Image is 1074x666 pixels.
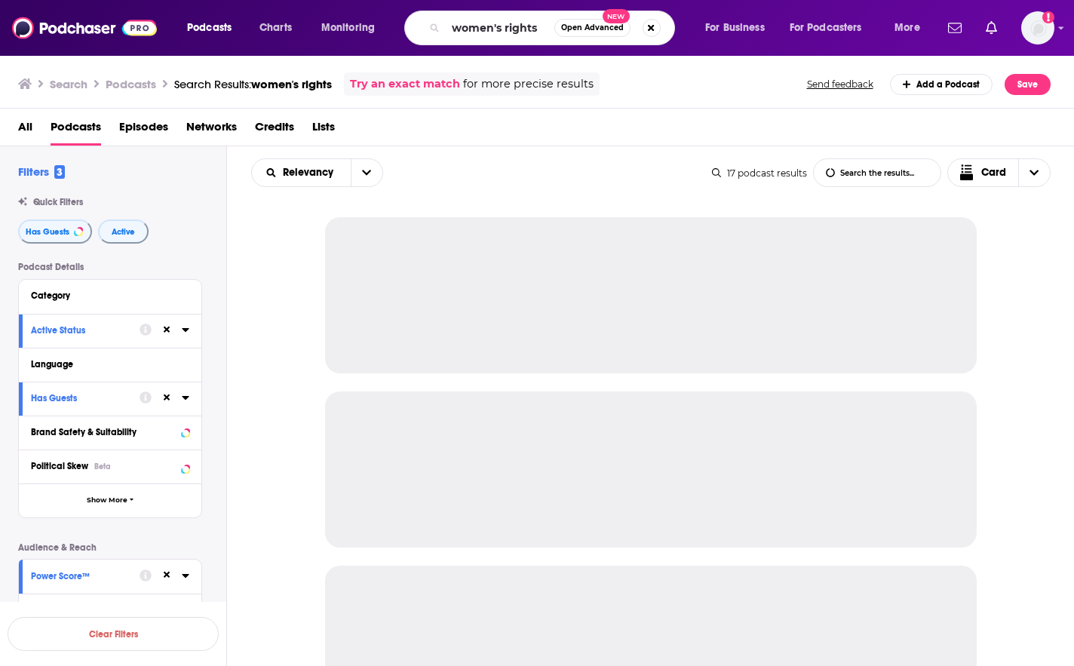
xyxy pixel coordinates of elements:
[54,165,65,179] span: 3
[31,359,180,370] div: Language
[31,290,180,301] div: Category
[19,483,201,517] button: Show More
[252,167,351,178] button: open menu
[942,15,968,41] a: Show notifications dropdown
[884,16,939,40] button: open menu
[8,617,219,651] button: Clear Filters
[350,75,460,93] a: Try an exact match
[312,115,335,146] a: Lists
[119,115,168,146] a: Episodes
[463,75,594,93] span: for more precise results
[31,456,189,475] button: Political SkewBeta
[94,462,111,471] div: Beta
[18,164,65,179] h2: Filters
[31,422,189,441] button: Brand Safety & Suitability
[31,325,130,336] div: Active Status
[176,16,251,40] button: open menu
[18,115,32,146] a: All
[186,115,237,146] a: Networks
[51,115,101,146] a: Podcasts
[31,427,176,437] div: Brand Safety & Suitability
[780,16,884,40] button: open menu
[561,24,624,32] span: Open Advanced
[554,19,631,37] button: Open AdvancedNew
[1005,74,1051,95] button: Save
[1021,11,1054,45] img: User Profile
[1042,11,1054,23] svg: Add a profile image
[106,77,156,91] h3: Podcasts
[250,16,301,40] a: Charts
[33,197,83,207] span: Quick Filters
[894,17,920,38] span: More
[26,228,69,236] span: Has Guests
[18,219,92,244] button: Has Guests
[31,286,189,305] button: Category
[251,158,383,187] h2: Choose List sort
[802,78,878,91] button: Send feedback
[695,16,784,40] button: open menu
[419,11,689,45] div: Search podcasts, credits, & more...
[790,17,862,38] span: For Podcasters
[31,571,130,582] div: Power Score™
[31,566,140,585] button: Power Score™
[1021,11,1054,45] span: Logged in as SkyHorsePub35
[31,354,189,373] button: Language
[1021,11,1054,45] button: Show profile menu
[251,77,332,91] span: women's rights
[12,14,157,42] img: Podchaser - Follow, Share and Rate Podcasts
[255,115,294,146] a: Credits
[31,321,140,339] button: Active Status
[712,167,807,179] div: 17 podcast results
[947,158,1051,187] button: Choose View
[174,77,332,91] a: Search Results:women's rights
[18,542,202,553] p: Audience & Reach
[31,600,189,619] button: Reach (Monthly)
[18,262,202,272] p: Podcast Details
[187,17,232,38] span: Podcasts
[311,16,394,40] button: open menu
[446,16,554,40] input: Search podcasts, credits, & more...
[31,461,88,471] span: Political Skew
[283,167,339,178] span: Relevancy
[259,17,292,38] span: Charts
[603,9,630,23] span: New
[351,159,382,186] button: open menu
[980,15,1003,41] a: Show notifications dropdown
[981,167,1006,178] span: Card
[31,388,140,407] button: Has Guests
[321,17,375,38] span: Monitoring
[50,77,87,91] h3: Search
[31,393,130,404] div: Has Guests
[112,228,135,236] span: Active
[705,17,765,38] span: For Business
[98,219,149,244] button: Active
[174,77,332,91] div: Search Results:
[890,74,993,95] a: Add a Podcast
[87,496,127,505] span: Show More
